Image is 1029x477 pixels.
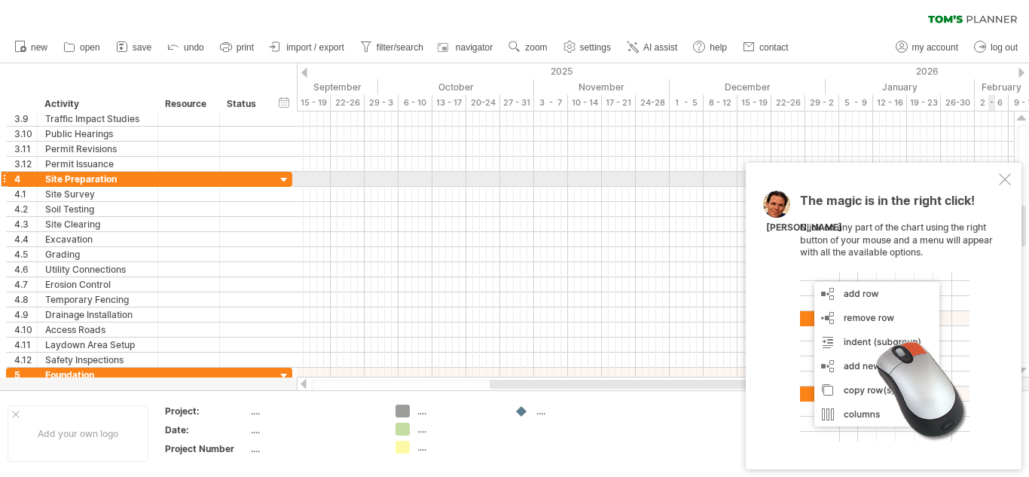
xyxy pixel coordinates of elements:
div: 3.12 [14,157,37,171]
div: 4.8 [14,292,37,307]
div: 4.2 [14,202,37,216]
span: undo [184,42,204,53]
div: 10 - 14 [568,95,602,111]
div: [PERSON_NAME] [766,222,842,234]
div: Grading [45,247,150,261]
span: log out [991,42,1018,53]
div: Permit Issuance [45,157,150,171]
div: 17 - 21 [602,95,636,111]
div: 29 - 2 [805,95,839,111]
div: 4.9 [14,307,37,322]
div: .... [417,423,499,436]
div: Public Hearings [45,127,150,141]
div: Excavation [45,232,150,246]
div: 3 - 7 [534,95,568,111]
div: January 2026 [826,79,975,95]
div: 3.10 [14,127,37,141]
div: Project Number [165,442,248,455]
div: 13 - 17 [432,95,466,111]
div: Foundation [45,368,150,382]
div: Laydown Area Setup [45,338,150,352]
div: 3.9 [14,112,37,126]
div: Access Roads [45,323,150,337]
div: Activity [44,96,149,112]
span: save [133,42,151,53]
a: undo [163,38,209,57]
div: 27 - 31 [500,95,534,111]
div: .... [251,442,377,455]
div: 4.10 [14,323,37,337]
a: help [689,38,731,57]
div: December 2025 [670,79,826,95]
div: .... [417,405,499,417]
div: 20-24 [466,95,500,111]
div: 26-30 [941,95,975,111]
div: 15 - 19 [737,95,771,111]
div: October 2025 [378,79,534,95]
div: 4.12 [14,353,37,367]
a: import / export [266,38,349,57]
div: 12 - 16 [873,95,907,111]
div: Erosion Control [45,277,150,292]
a: navigator [435,38,497,57]
div: 3.11 [14,142,37,156]
span: AI assist [643,42,677,53]
div: 5 - 9 [839,95,873,111]
a: print [216,38,258,57]
div: Site Preparation [45,172,150,186]
div: Utility Connections [45,262,150,277]
div: 22-26 [331,95,365,111]
div: 19 - 23 [907,95,941,111]
div: 4.3 [14,217,37,231]
span: help [710,42,727,53]
div: 4.1 [14,187,37,201]
div: Resource [165,96,211,112]
div: 29 - 3 [365,95,398,111]
div: November 2025 [534,79,670,95]
div: 1 - 5 [670,95,704,111]
div: .... [251,405,377,417]
span: settings [580,42,611,53]
span: open [80,42,100,53]
span: contact [759,42,789,53]
div: Drainage Installation [45,307,150,322]
div: 24-28 [636,95,670,111]
div: Add your own logo [8,405,148,462]
div: Safety Inspections [45,353,150,367]
div: 5 [14,368,37,382]
span: navigator [456,42,493,53]
a: filter/search [356,38,428,57]
span: import / export [286,42,344,53]
div: Traffic Impact Studies [45,112,150,126]
div: 4 [14,172,37,186]
div: 4.6 [14,262,37,277]
div: .... [417,441,499,454]
div: Status [227,96,260,112]
a: my account [892,38,963,57]
span: zoom [525,42,547,53]
div: Permit Revisions [45,142,150,156]
div: 4.5 [14,247,37,261]
div: 22-26 [771,95,805,111]
span: filter/search [377,42,423,53]
span: print [237,42,254,53]
div: 4.7 [14,277,37,292]
a: log out [970,38,1022,57]
div: Date: [165,423,248,436]
div: 6 - 10 [398,95,432,111]
div: 8 - 12 [704,95,737,111]
div: 4.11 [14,338,37,352]
a: contact [739,38,793,57]
div: Temporary Fencing [45,292,150,307]
a: save [112,38,156,57]
div: .... [536,405,618,417]
span: new [31,42,47,53]
div: Project: [165,405,248,417]
a: new [11,38,52,57]
span: my account [912,42,958,53]
div: .... [251,423,377,436]
div: Site Clearing [45,217,150,231]
div: September 2025 [229,79,378,95]
div: 15 - 19 [297,95,331,111]
a: zoom [505,38,551,57]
